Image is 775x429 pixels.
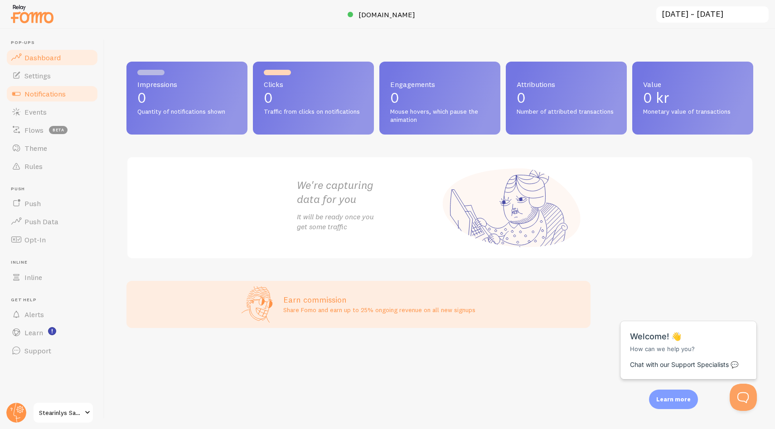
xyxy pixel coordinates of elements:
[283,294,475,305] h3: Earn commission
[264,81,363,88] span: Clicks
[5,103,99,121] a: Events
[24,217,58,226] span: Push Data
[5,85,99,103] a: Notifications
[10,2,55,25] img: fomo-relay-logo-orange.svg
[649,390,698,409] div: Learn more
[11,260,99,265] span: Inline
[5,139,99,157] a: Theme
[643,89,669,106] span: 0 kr
[5,212,99,231] a: Push Data
[390,81,489,88] span: Engagements
[24,273,42,282] span: Inline
[264,108,363,116] span: Traffic from clicks on notifications
[297,178,440,206] h2: We're capturing data for you
[390,108,489,124] span: Mouse hovers, which pause the animation
[5,121,99,139] a: Flows beta
[11,186,99,192] span: Push
[24,107,47,116] span: Events
[24,346,51,355] span: Support
[24,71,51,80] span: Settings
[283,305,475,314] p: Share Fomo and earn up to 25% ongoing revenue on all new signups
[137,81,237,88] span: Impressions
[390,91,489,105] p: 0
[5,342,99,360] a: Support
[297,212,440,232] p: It will be ready once you get some traffic
[656,395,691,404] p: Learn more
[643,81,742,88] span: Value
[24,53,61,62] span: Dashboard
[616,299,762,384] iframe: Help Scout Beacon - Messages and Notifications
[730,384,757,411] iframe: Help Scout Beacon - Open
[24,235,46,244] span: Opt-In
[5,268,99,286] a: Inline
[49,126,68,134] span: beta
[5,67,99,85] a: Settings
[24,310,44,319] span: Alerts
[24,89,66,98] span: Notifications
[643,108,742,116] span: Monetary value of transactions
[24,199,41,208] span: Push
[264,91,363,105] p: 0
[5,157,99,175] a: Rules
[517,91,616,105] p: 0
[33,402,94,424] a: Stearinlys Sand Eksperten
[24,144,47,153] span: Theme
[24,125,44,135] span: Flows
[5,305,99,323] a: Alerts
[11,40,99,46] span: Pop-ups
[5,231,99,249] a: Opt-In
[517,108,616,116] span: Number of attributed transactions
[48,327,56,335] svg: <p>Watch New Feature Tutorials!</p>
[5,48,99,67] a: Dashboard
[137,108,237,116] span: Quantity of notifications shown
[5,194,99,212] a: Push
[24,328,43,337] span: Learn
[137,91,237,105] p: 0
[39,407,82,418] span: Stearinlys Sand Eksperten
[5,323,99,342] a: Learn
[24,162,43,171] span: Rules
[11,297,99,303] span: Get Help
[517,81,616,88] span: Attributions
